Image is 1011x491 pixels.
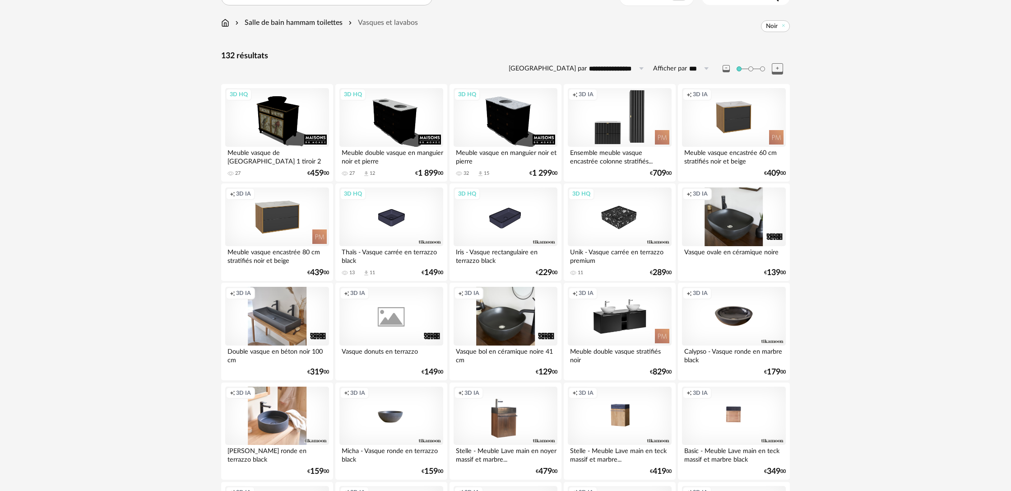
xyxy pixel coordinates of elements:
[579,290,594,297] span: 3D IA
[682,445,786,463] div: Basic - Meuble Lave main en teck massif et marbre black
[422,369,443,375] div: € 00
[764,170,786,177] div: € 00
[424,270,438,276] span: 149
[340,188,366,200] div: 3D HQ
[686,190,692,197] span: Creation icon
[307,369,329,375] div: € 00
[693,290,708,297] span: 3D IA
[767,468,780,475] span: 349
[450,84,561,182] a: 3D HQ Meuble vasque en manguier noir et pierre 32 Download icon 15 €1 29900
[653,369,666,375] span: 829
[564,383,676,480] a: Creation icon 3D IA Stelle - Meuble Lave main en teck massif et marbre... €41900
[424,369,438,375] span: 149
[235,170,241,177] div: 27
[350,290,365,297] span: 3D IA
[307,170,329,177] div: € 00
[686,91,692,98] span: Creation icon
[693,190,708,197] span: 3D IA
[363,270,370,276] span: Download icon
[767,170,780,177] span: 409
[230,290,235,297] span: Creation icon
[349,270,355,276] div: 13
[693,91,708,98] span: 3D IA
[450,283,561,380] a: Creation icon 3D IA Vasque bol en céramique noire 41 cm €12900
[477,170,484,177] span: Download icon
[529,170,557,177] div: € 00
[310,170,324,177] span: 459
[653,65,687,73] label: Afficher par
[340,89,366,100] div: 3D HQ
[454,188,480,200] div: 3D HQ
[339,445,443,463] div: Micha - Vasque ronde en terrazzo black
[568,346,672,364] div: Meuble double vasque stratifiés noir
[579,389,594,397] span: 3D IA
[650,170,672,177] div: € 00
[686,389,692,397] span: Creation icon
[464,290,479,297] span: 3D IA
[454,445,557,463] div: Stelle - Meuble Lave main en noyer massif et marbre...
[764,468,786,475] div: € 00
[538,468,552,475] span: 479
[225,346,329,364] div: Double vasque en béton noir 100 cm
[536,468,557,475] div: € 00
[236,190,251,197] span: 3D IA
[682,147,786,165] div: Meuble vasque encastrée 60 cm stratifiés noir et beige
[568,445,672,463] div: Stelle - Meuble Lave main en teck massif et marbre...
[538,369,552,375] span: 129
[335,183,447,281] a: 3D HQ Thaïs - Vasque carrée en terrazzo black 13 Download icon 11 €14900
[230,389,235,397] span: Creation icon
[454,89,480,100] div: 3D HQ
[464,389,479,397] span: 3D IA
[650,369,672,375] div: € 00
[653,468,666,475] span: 419
[344,290,349,297] span: Creation icon
[307,468,329,475] div: € 00
[579,91,594,98] span: 3D IA
[650,468,672,475] div: € 00
[572,290,578,297] span: Creation icon
[418,170,438,177] span: 1 899
[458,389,464,397] span: Creation icon
[221,183,333,281] a: Creation icon 3D IA Meuble vasque encastrée 80 cm stratifiés noir et beige €43900
[678,283,790,380] a: Creation icon 3D IA Calypso - Vasque ronde en marbre black €17900
[682,246,786,264] div: Vasque ovale en céramique noire
[424,468,438,475] span: 159
[335,283,447,380] a: Creation icon 3D IA Vasque donuts en terrazzo €14900
[454,246,557,264] div: Iris - Vasque rectangulaire en terrazzo black
[225,445,329,463] div: [PERSON_NAME] ronde en terrazzo black
[415,170,443,177] div: € 00
[650,270,672,276] div: € 00
[458,290,464,297] span: Creation icon
[454,346,557,364] div: Vasque bol en céramique noire 41 cm
[766,22,778,30] span: Noir
[532,170,552,177] span: 1 299
[764,369,786,375] div: € 00
[682,346,786,364] div: Calypso - Vasque ronde en marbre black
[764,270,786,276] div: € 00
[370,170,375,177] div: 12
[230,190,235,197] span: Creation icon
[450,183,561,281] a: 3D HQ Iris - Vasque rectangulaire en terrazzo black €22900
[564,84,676,182] a: Creation icon 3D IA Ensemble meuble vasque encastrée colonne stratifiés... €70900
[221,283,333,380] a: Creation icon 3D IA Double vasque en béton noir 100 cm €31900
[335,84,447,182] a: 3D HQ Meuble double vasque en manguier noir et pierre 27 Download icon 12 €1 89900
[344,389,349,397] span: Creation icon
[536,369,557,375] div: € 00
[454,147,557,165] div: Meuble vasque en manguier noir et pierre
[538,270,552,276] span: 229
[236,389,251,397] span: 3D IA
[221,84,333,182] a: 3D HQ Meuble vasque de [GEOGRAPHIC_DATA] 1 tiroir 2 portes... 27 €45900
[349,170,355,177] div: 27
[363,170,370,177] span: Download icon
[536,270,557,276] div: € 00
[678,183,790,281] a: Creation icon 3D IA Vasque ovale en céramique noire €13900
[339,246,443,264] div: Thaïs - Vasque carrée en terrazzo black
[422,468,443,475] div: € 00
[225,246,329,264] div: Meuble vasque encastrée 80 cm stratifiés noir et beige
[221,51,790,61] div: 132 résultats
[568,188,594,200] div: 3D HQ
[572,389,578,397] span: Creation icon
[335,383,447,480] a: Creation icon 3D IA Micha - Vasque ronde en terrazzo black €15900
[226,89,252,100] div: 3D HQ
[564,283,676,380] a: Creation icon 3D IA Meuble double vasque stratifiés noir €82900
